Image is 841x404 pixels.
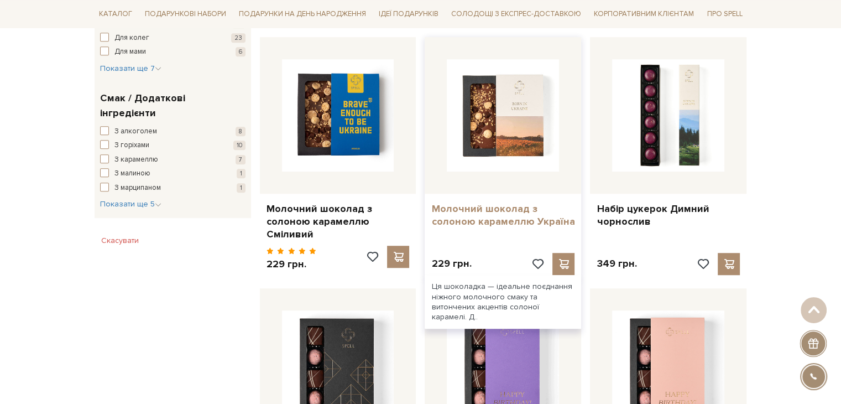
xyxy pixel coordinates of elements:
[237,169,245,178] span: 1
[267,203,410,241] a: Молочний шоколад з солоною карамеллю Сміливий
[234,6,370,23] span: Подарунки на День народження
[702,6,746,23] span: Про Spell
[100,140,245,151] button: З горіхами 10
[100,64,161,73] span: Показати ще 7
[589,4,698,23] a: Корпоративним клієнтам
[237,183,245,193] span: 1
[114,154,158,165] span: З карамеллю
[100,91,243,121] span: Смак / Додаткові інгредієнти
[100,168,245,179] button: З малиною 1
[431,257,471,270] p: 229 грн.
[236,47,245,56] span: 6
[597,257,636,270] p: 349 грн.
[95,6,137,23] span: Каталог
[100,199,161,210] button: Показати ще 5
[100,199,161,209] span: Показати ще 5
[114,126,157,137] span: З алкоголем
[100,33,245,44] button: Для колег 23
[100,63,161,74] button: Показати ще 7
[425,275,581,329] div: Ця шоколадка — ідеальне поєднання ніжного молочного смаку та витончених акцентів солоної карамелі...
[114,46,146,58] span: Для мами
[95,232,145,250] button: Скасувати
[233,141,245,150] span: 10
[236,127,245,136] span: 8
[431,203,574,229] a: Молочний шоколад з солоною карамеллю Україна
[114,168,150,179] span: З малиною
[447,4,586,23] a: Солодощі з експрес-доставкою
[114,183,161,194] span: З марципаном
[374,6,443,23] span: Ідеї подарунків
[140,6,231,23] span: Подарункові набори
[100,154,245,165] button: З карамеллю 7
[100,183,245,194] button: З марципаном 1
[100,126,245,137] button: З алкоголем 8
[236,155,245,164] span: 7
[447,59,559,172] img: Молочний шоколад з солоною карамеллю Україна
[267,258,317,271] p: 229 грн.
[231,33,245,43] span: 23
[114,33,149,44] span: Для колег
[100,46,245,58] button: Для мами 6
[114,140,149,151] span: З горіхами
[597,203,740,229] a: Набір цукерок Димний чорнослив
